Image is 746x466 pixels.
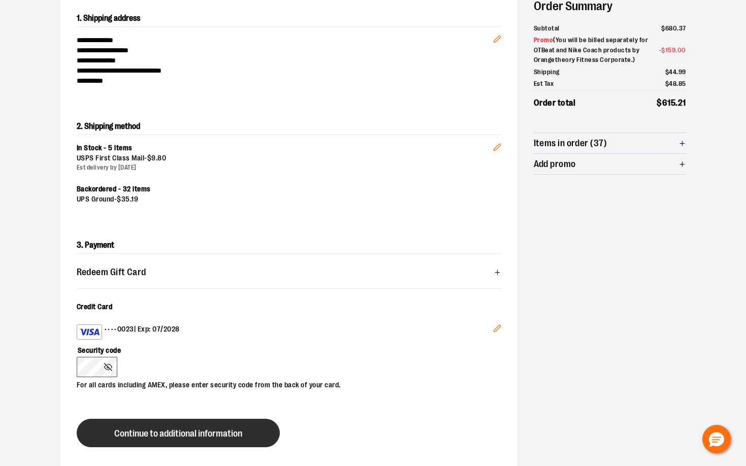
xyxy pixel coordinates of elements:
button: Edit [485,316,509,344]
span: 00 [677,46,686,54]
span: ( You will be billed separately for OTBeat and Nike Coach products by Orangetheory Fitness Corpor... [534,36,648,63]
span: 80 [157,154,166,162]
span: $ [657,98,662,108]
span: 35 [121,195,130,203]
span: $ [665,68,669,76]
div: Backordered - 32 items [77,184,493,194]
span: . [130,195,132,203]
span: 85 [678,80,686,87]
span: - [659,45,686,55]
span: Items in order (37) [534,139,607,148]
h2: 1. Shipping address [77,10,501,27]
img: Visa card example showing the 16-digit card number on the front of the card [79,326,100,338]
div: •••• 0023 | Exp: 07/2028 [77,324,493,340]
span: 21 [678,98,686,108]
button: Continue to additional information [77,419,280,447]
span: 99 [678,68,686,76]
span: $ [147,154,152,162]
span: 615 [662,98,676,108]
span: . [675,98,678,108]
span: Promo [534,36,554,44]
span: Order total [534,96,576,110]
p: For all cards including AMEX, please enter security code from the back of your card. [77,377,491,390]
button: Items in order (37) [534,133,686,153]
h2: 3. Payment [77,237,501,254]
span: Redeem Gift Card [77,268,146,277]
button: Edit [485,19,509,54]
div: USPS First Class Mail - [77,153,493,163]
span: $ [117,195,121,203]
span: Shipping [534,67,560,77]
button: Add promo [534,154,686,174]
span: $ [661,46,665,54]
div: UPS Ground - [77,194,493,205]
span: 19 [131,195,138,203]
h2: 2. Shipping method [77,118,501,135]
span: . [676,68,678,76]
span: Est Tax [534,79,554,89]
button: Edit [485,127,509,162]
span: . [676,80,678,87]
span: 44 [669,68,676,76]
label: Security code [77,340,491,357]
div: Est delivery by [DATE] [77,163,493,172]
span: 680 [665,24,677,32]
button: Redeem Gift Card [77,262,501,282]
span: Add promo [534,159,576,169]
span: . [675,46,677,54]
span: 48 [669,80,676,87]
span: Credit Card [77,303,113,311]
span: 159 [665,46,676,54]
span: $ [661,24,665,32]
span: 37 [679,24,686,32]
div: In Stock - 5 items [77,143,493,153]
span: 9 [151,154,156,162]
span: Subtotal [534,23,560,34]
span: . [156,154,158,162]
span: Continue to additional information [114,429,242,439]
span: $ [665,80,669,87]
span: . [677,24,679,32]
button: Hello, have a question? Let’s chat. [702,425,731,453]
